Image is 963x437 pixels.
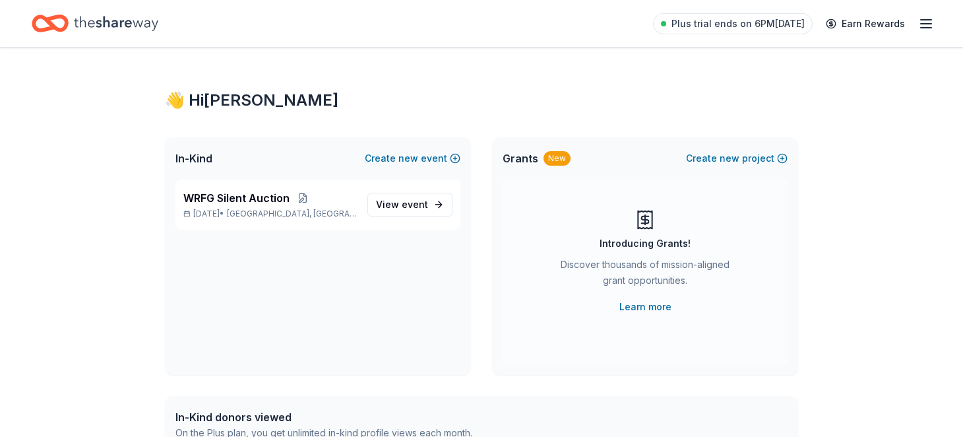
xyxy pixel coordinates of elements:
a: Earn Rewards [818,12,913,36]
div: Discover thousands of mission-aligned grant opportunities. [555,257,735,294]
div: Introducing Grants! [600,236,691,252]
a: View event [367,193,452,217]
span: Grants [503,151,538,166]
span: View [376,197,428,213]
div: New [544,151,571,166]
span: [GEOGRAPHIC_DATA], [GEOGRAPHIC_DATA] [227,209,357,219]
span: WRFG Silent Auction [183,190,290,206]
div: 👋 Hi [PERSON_NAME] [165,90,798,111]
a: Home [32,8,158,39]
button: Createnewevent [365,151,460,166]
span: new [398,151,418,166]
span: Plus trial ends on 6PM[DATE] [671,16,805,32]
div: In-Kind donors viewed [175,409,472,425]
span: new [720,151,739,166]
span: event [402,199,428,210]
button: Createnewproject [686,151,788,166]
a: Plus trial ends on 6PM[DATE] [653,13,813,34]
a: Learn more [619,299,671,315]
p: [DATE] • [183,209,357,219]
span: In-Kind [175,151,212,166]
